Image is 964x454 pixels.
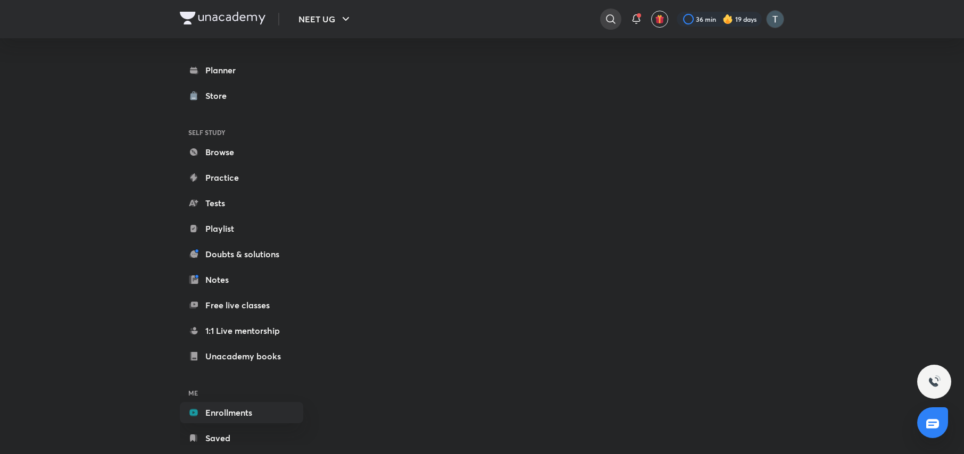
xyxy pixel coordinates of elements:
h6: ME [180,384,303,402]
a: Notes [180,269,303,290]
h6: SELF STUDY [180,123,303,141]
a: Tests [180,192,303,214]
a: Company Logo [180,12,265,27]
a: Doubts & solutions [180,243,303,265]
div: Store [205,89,233,102]
a: Enrollments [180,402,303,423]
a: Free live classes [180,295,303,316]
a: 1:1 Live mentorship [180,320,303,341]
img: streak [722,14,733,24]
a: Planner [180,60,303,81]
a: Practice [180,167,303,188]
a: Store [180,85,303,106]
a: Unacademy books [180,346,303,367]
img: Company Logo [180,12,265,24]
button: NEET UG [292,9,359,30]
button: avatar [651,11,668,28]
img: tanistha Dey [766,10,784,28]
a: Saved [180,427,303,449]
img: avatar [655,14,664,24]
a: Browse [180,141,303,163]
a: Playlist [180,218,303,239]
img: ttu [928,375,941,388]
